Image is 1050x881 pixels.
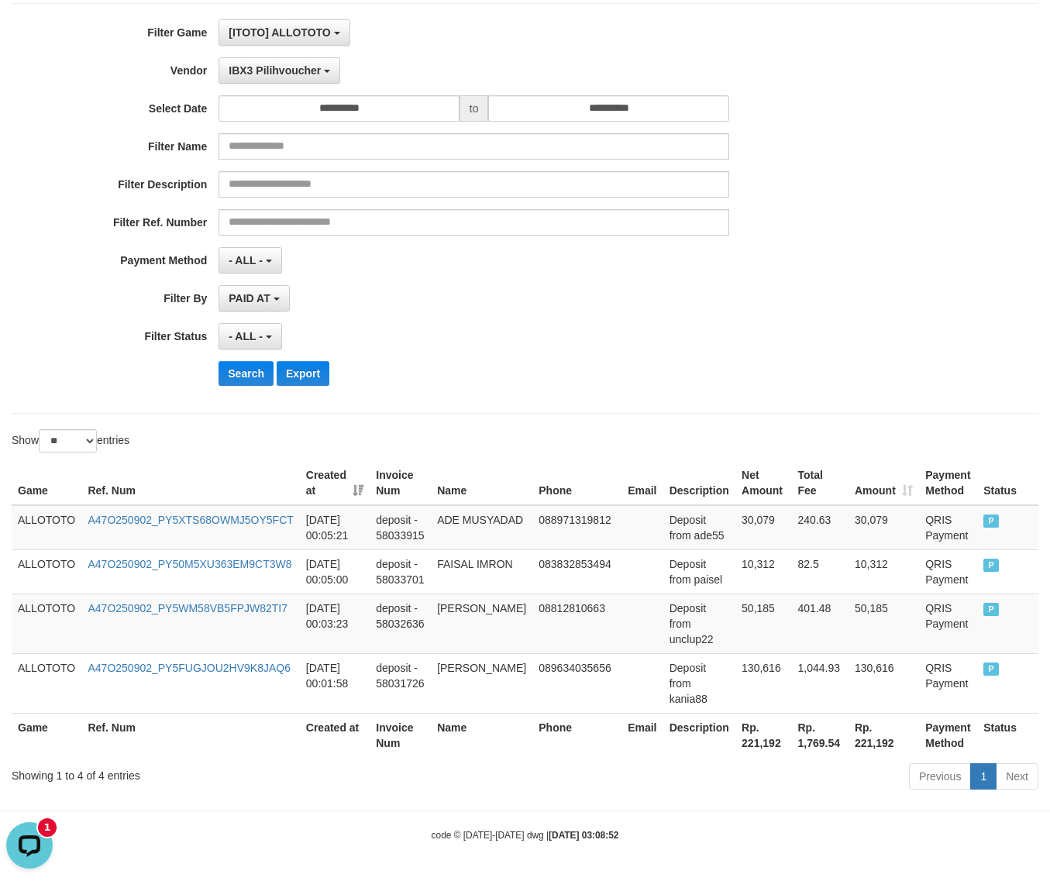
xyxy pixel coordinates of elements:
[983,514,999,528] span: PAID
[219,323,281,349] button: - ALL -
[663,461,735,505] th: Description
[88,514,293,526] a: A47O250902_PY5XTS68OWMJ5OY5FCT
[88,558,291,570] a: A47O250902_PY50M5XU363EM9CT3W8
[532,594,621,653] td: 08812810663
[6,6,53,53] button: Open LiveChat chat widget
[983,662,999,676] span: PAID
[983,603,999,616] span: PAID
[791,549,848,594] td: 82.5
[431,713,532,757] th: Name
[12,713,81,757] th: Game
[532,461,621,505] th: Phone
[12,549,81,594] td: ALLOTOTO
[532,713,621,757] th: Phone
[38,2,57,21] div: new message indicator
[12,461,81,505] th: Game
[460,95,489,122] span: to
[431,549,532,594] td: FAISAL IMRON
[300,549,370,594] td: [DATE] 00:05:00
[300,653,370,713] td: [DATE] 00:01:58
[849,549,919,594] td: 10,312
[219,285,289,311] button: PAID AT
[431,505,532,550] td: ADE MUSYADAD
[735,461,791,505] th: Net Amount
[849,653,919,713] td: 130,616
[983,559,999,572] span: PAID
[919,461,977,505] th: Payment Method
[431,653,532,713] td: [PERSON_NAME]
[791,713,848,757] th: Rp. 1,769.54
[12,429,129,453] label: Show entries
[88,662,290,674] a: A47O250902_PY5FUGJOU2HV9K8JAQ6
[849,713,919,757] th: Rp. 221,192
[735,653,791,713] td: 130,616
[219,247,281,274] button: - ALL -
[735,713,791,757] th: Rp. 221,192
[621,461,663,505] th: Email
[431,594,532,653] td: [PERSON_NAME]
[621,713,663,757] th: Email
[977,713,1038,757] th: Status
[849,594,919,653] td: 50,185
[849,505,919,550] td: 30,079
[229,26,330,39] span: [ITOTO] ALLOTOTO
[735,505,791,550] td: 30,079
[300,594,370,653] td: [DATE] 00:03:23
[663,594,735,653] td: Deposit from unclup22
[370,549,431,594] td: deposit - 58033701
[81,461,299,505] th: Ref. Num
[229,254,263,267] span: - ALL -
[532,505,621,550] td: 088971319812
[977,461,1038,505] th: Status
[300,461,370,505] th: Created at: activate to sort column ascending
[791,594,848,653] td: 401.48
[432,830,619,841] small: code © [DATE]-[DATE] dwg |
[919,713,977,757] th: Payment Method
[12,653,81,713] td: ALLOTOTO
[549,830,618,841] strong: [DATE] 03:08:52
[229,64,321,77] span: IBX3 Pilihvoucher
[12,594,81,653] td: ALLOTOTO
[12,762,426,783] div: Showing 1 to 4 of 4 entries
[663,505,735,550] td: Deposit from ade55
[370,461,431,505] th: Invoice Num
[791,653,848,713] td: 1,044.93
[229,330,263,342] span: - ALL -
[919,505,977,550] td: QRIS Payment
[919,594,977,653] td: QRIS Payment
[300,505,370,550] td: [DATE] 00:05:21
[532,653,621,713] td: 089634035656
[735,594,791,653] td: 50,185
[88,602,287,614] a: A47O250902_PY5WM58VB5FPJW82TI7
[12,505,81,550] td: ALLOTOTO
[970,763,997,790] a: 1
[663,713,735,757] th: Description
[791,505,848,550] td: 240.63
[300,713,370,757] th: Created at
[370,653,431,713] td: deposit - 58031726
[219,57,340,84] button: IBX3 Pilihvoucher
[735,549,791,594] td: 10,312
[277,361,329,386] button: Export
[370,713,431,757] th: Invoice Num
[996,763,1038,790] a: Next
[39,429,97,453] select: Showentries
[219,19,349,46] button: [ITOTO] ALLOTOTO
[849,461,919,505] th: Amount: activate to sort column ascending
[81,713,299,757] th: Ref. Num
[919,653,977,713] td: QRIS Payment
[663,653,735,713] td: Deposit from kania88
[919,549,977,594] td: QRIS Payment
[219,361,274,386] button: Search
[229,292,270,305] span: PAID AT
[663,549,735,594] td: Deposit from paisel
[370,505,431,550] td: deposit - 58033915
[370,594,431,653] td: deposit - 58032636
[791,461,848,505] th: Total Fee
[532,549,621,594] td: 083832853494
[431,461,532,505] th: Name
[909,763,971,790] a: Previous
